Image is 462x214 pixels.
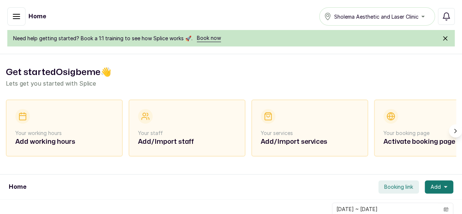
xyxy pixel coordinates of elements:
[261,137,359,147] h2: Add/Import services
[197,34,221,42] a: Book now
[9,183,26,191] h1: Home
[15,129,113,137] p: Your working hours
[443,207,448,212] svg: calendar
[449,124,462,138] button: Scroll right
[431,183,441,191] span: Add
[251,100,368,157] div: Your servicesAdd/Import services
[334,13,419,20] span: Sholema Aesthetic and Laser Clinic
[15,137,113,147] h2: Add working hours
[138,137,236,147] h2: Add/Import staff
[319,7,435,26] button: Sholema Aesthetic and Laser Clinic
[6,79,456,88] p: Lets get you started with Splice
[425,180,453,194] button: Add
[6,66,456,79] h2: Get started Osigbeme 👋
[384,183,413,191] span: Booking link
[129,100,245,157] div: Your staffAdd/Import staff
[6,100,123,157] div: Your working hoursAdd working hours
[378,180,419,194] button: Booking link
[28,12,46,21] h1: Home
[261,129,359,137] p: Your services
[13,35,192,42] span: Need help getting started? Book a 1:1 training to see how Splice works 🚀.
[138,129,236,137] p: Your staff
